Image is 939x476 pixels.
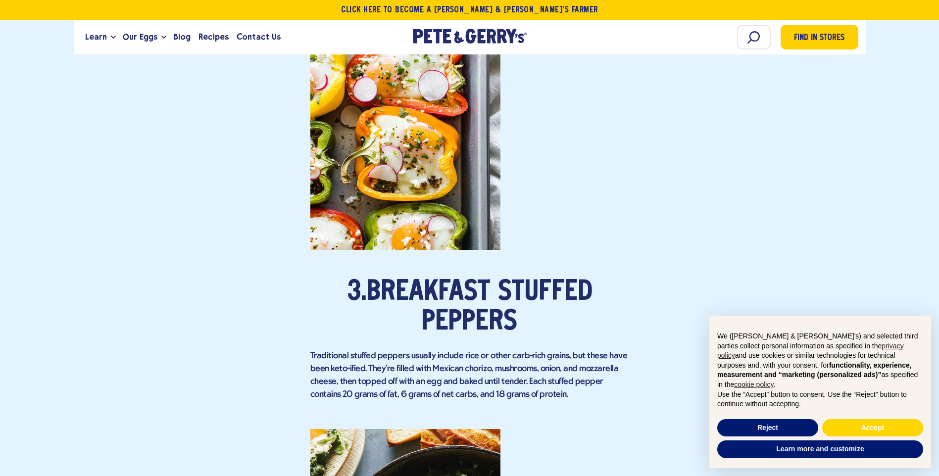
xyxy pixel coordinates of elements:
[310,278,629,337] h2: 3.
[701,308,939,476] div: Notice
[734,381,773,388] a: cookie policy
[198,31,229,43] span: Recipes
[111,36,116,39] button: Open the dropdown menu for Learn
[233,24,285,50] a: Contact Us
[822,419,923,437] button: Accept
[717,390,923,409] p: Use the “Accept” button to consent. Use the “Reject” button to continue without accepting.
[173,31,191,43] span: Blog
[781,25,858,49] a: Find in Stores
[237,31,281,43] span: Contact Us
[717,419,818,437] button: Reject
[123,31,157,43] span: Our Eggs
[81,24,111,50] a: Learn
[717,440,923,458] button: Learn more and customize
[119,24,161,50] a: Our Eggs
[310,350,629,401] p: Traditional stuffed peppers usually include rice or other carb-rich grains, but these have been k...
[161,36,166,39] button: Open the dropdown menu for Our Eggs
[85,31,107,43] span: Learn
[195,24,233,50] a: Recipes
[169,24,195,50] a: Blog
[794,32,844,45] span: Find in Stores
[366,279,593,336] a: Breakfast Stuffed Peppers
[737,25,771,49] input: Search
[717,332,923,390] p: We ([PERSON_NAME] & [PERSON_NAME]'s) and selected third parties collect personal information as s...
